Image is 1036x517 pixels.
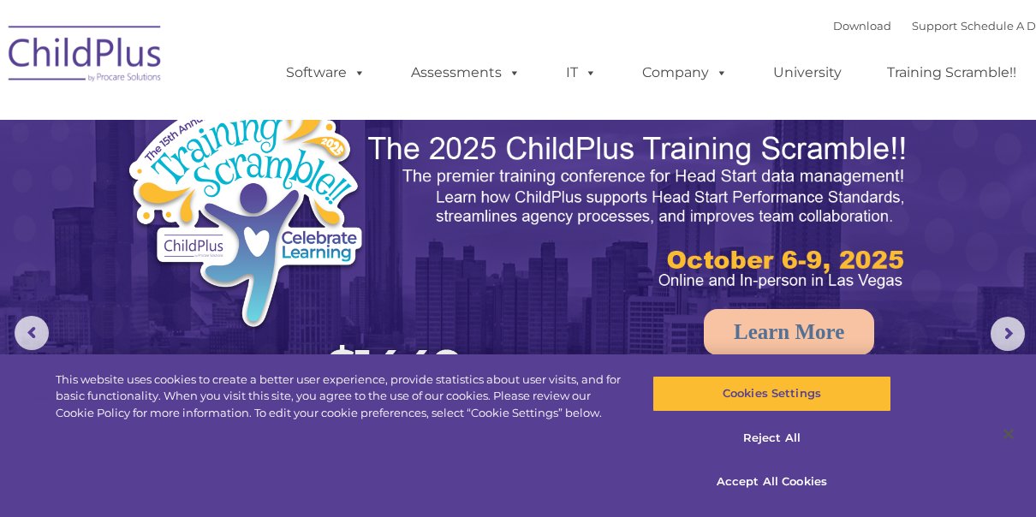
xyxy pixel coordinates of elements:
[652,420,890,456] button: Reject All
[549,56,614,90] a: IT
[870,56,1033,90] a: Training Scramble!!
[756,56,859,90] a: University
[833,19,891,33] a: Download
[56,371,622,422] div: This website uses cookies to create a better user experience, provide statistics about user visit...
[625,56,745,90] a: Company
[269,56,383,90] a: Software
[652,464,890,500] button: Accept All Cookies
[990,415,1027,453] button: Close
[704,309,874,355] a: Learn More
[231,113,283,126] span: Last name
[652,376,890,412] button: Cookies Settings
[912,19,957,33] a: Support
[394,56,538,90] a: Assessments
[231,183,304,196] span: Phone number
